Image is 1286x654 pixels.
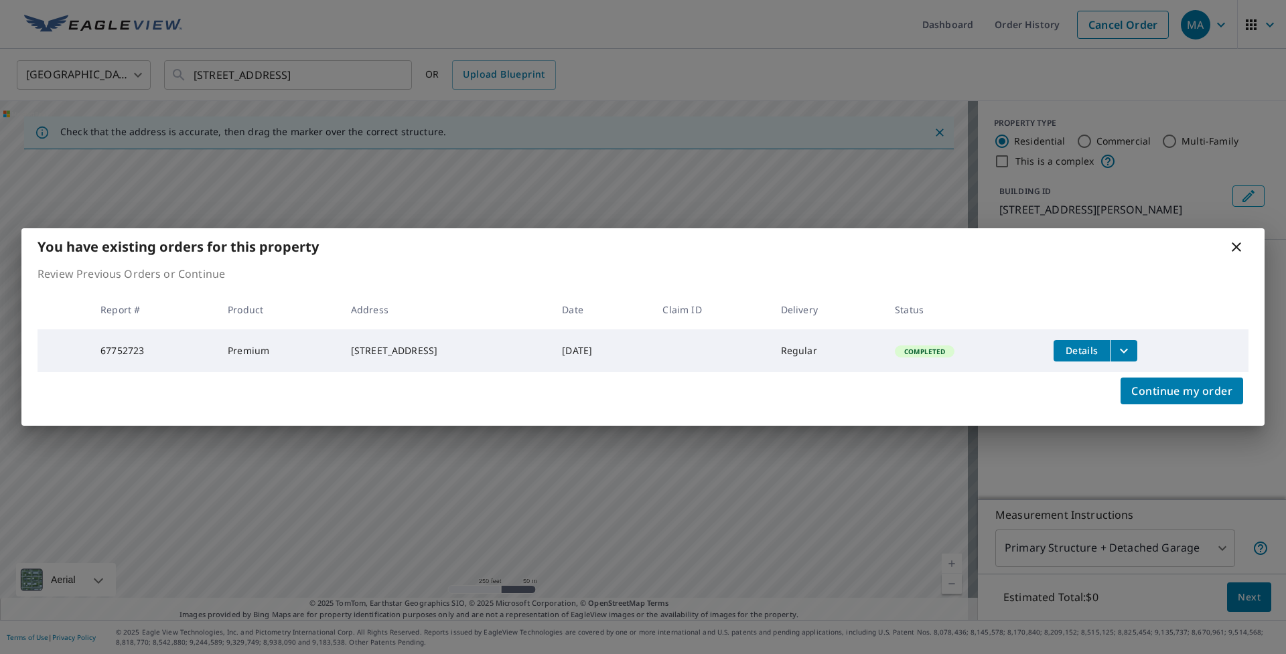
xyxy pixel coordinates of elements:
[1121,378,1243,404] button: Continue my order
[90,290,217,329] th: Report #
[1062,344,1102,357] span: Details
[1110,340,1137,361] button: filesDropdownBtn-67752723
[1131,382,1232,400] span: Continue my order
[1054,340,1110,361] button: detailsBtn-67752723
[38,238,319,256] b: You have existing orders for this property
[551,329,652,372] td: [DATE]
[884,290,1043,329] th: Status
[551,290,652,329] th: Date
[351,344,541,357] div: [STREET_ADDRESS]
[217,329,340,372] td: Premium
[770,329,884,372] td: Regular
[38,266,1248,282] p: Review Previous Orders or Continue
[90,329,217,372] td: 67752723
[340,290,551,329] th: Address
[217,290,340,329] th: Product
[896,347,953,356] span: Completed
[770,290,884,329] th: Delivery
[652,290,770,329] th: Claim ID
